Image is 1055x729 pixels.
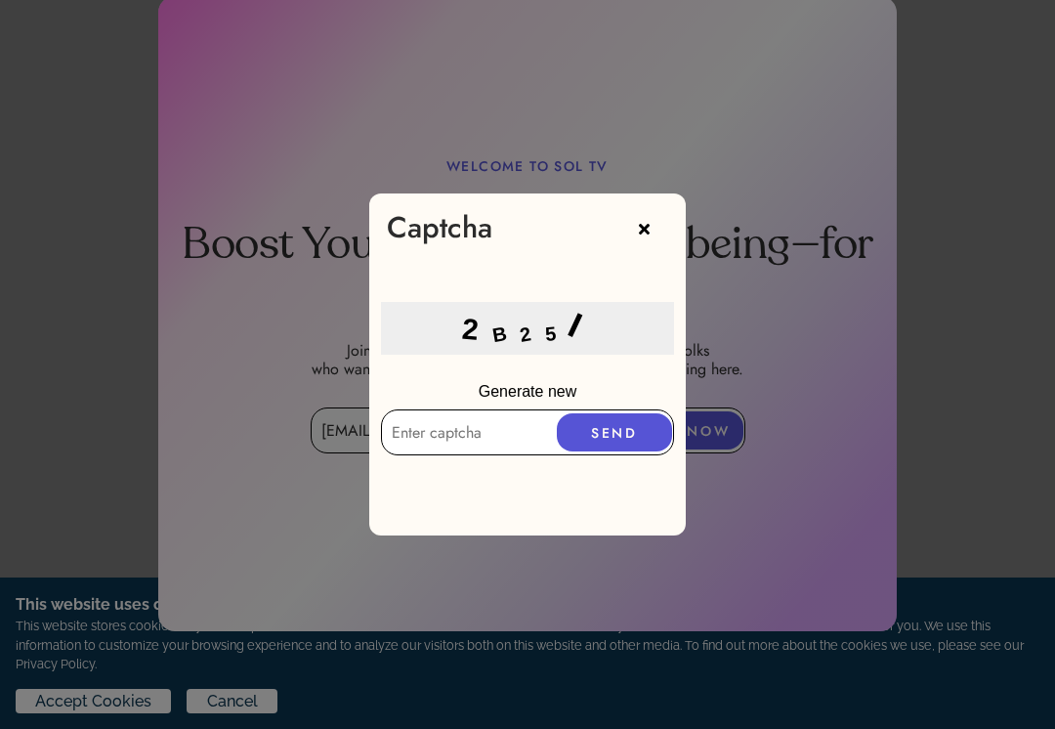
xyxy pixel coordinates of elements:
div: 2 [518,317,547,350]
div: B [490,317,523,350]
div: I [559,299,603,357]
div: 5 [543,318,570,349]
button: SEND [557,413,672,451]
div: 2 [460,307,493,354]
p: Generate new [369,374,686,409]
div: Captcha [387,211,492,243]
input: Enter captcha [381,409,674,455]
